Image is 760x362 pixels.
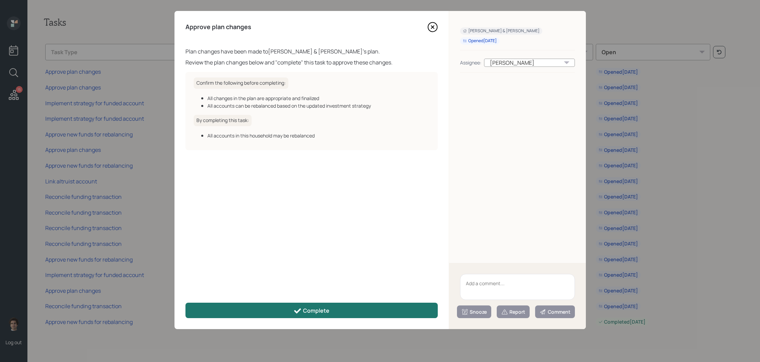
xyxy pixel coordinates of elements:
[207,95,430,102] div: All changes in the plan are appropriate and finalized
[463,28,540,34] div: [PERSON_NAME] & [PERSON_NAME]
[535,305,575,318] button: Comment
[463,38,497,44] div: Opened [DATE]
[194,77,288,89] h6: Confirm the following before completing:
[207,102,430,109] div: All accounts can be rebalanced based on the updated investment strategy
[293,307,329,315] div: Complete
[460,59,481,66] div: Assignee:
[497,305,530,318] button: Report
[207,132,430,139] div: All accounts in this household may be rebalanced
[194,115,252,126] h6: By completing this task:
[185,58,438,67] div: Review the plan changes below and "complete" this task to approve these changes.
[501,309,525,315] div: Report
[185,303,438,318] button: Complete
[185,47,438,56] div: Plan changes have been made to [PERSON_NAME] & [PERSON_NAME] 's plan.
[540,309,570,315] div: Comment
[457,305,491,318] button: Snooze
[461,309,487,315] div: Snooze
[185,23,251,31] h4: Approve plan changes
[484,59,575,67] div: [PERSON_NAME]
